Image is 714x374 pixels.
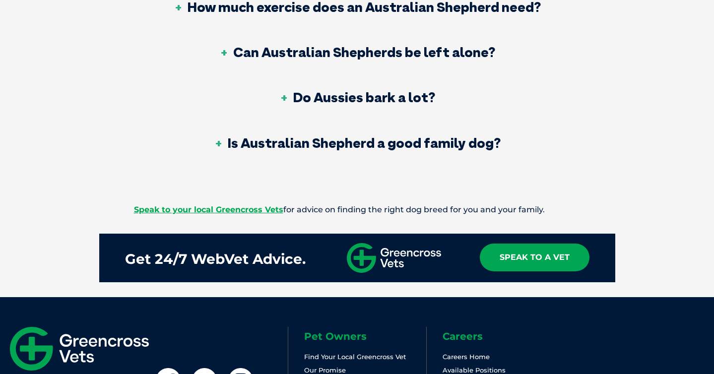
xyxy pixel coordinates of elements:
[134,205,283,214] a: Speak to your local Greencross Vets
[304,331,427,341] h6: Pet Owners
[213,136,501,150] h3: Is Australian Shepherd a good family dog?
[304,366,346,374] a: Our Promise
[279,90,435,104] h3: Do Aussies bark a lot?
[99,201,615,219] p: for advice on finding the right dog breed for you and your family.
[219,45,495,59] h3: Can Australian Shepherds be left alone?
[125,244,306,275] div: Get 24/7 WebVet Advice.
[443,366,506,374] a: Available Positions
[480,244,589,271] a: Speak To A Vet
[347,243,441,273] img: gxv-logo-horizontal.svg
[443,331,565,341] h6: Careers
[443,353,490,361] a: Careers Home
[304,353,406,361] a: Find Your Local Greencross Vet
